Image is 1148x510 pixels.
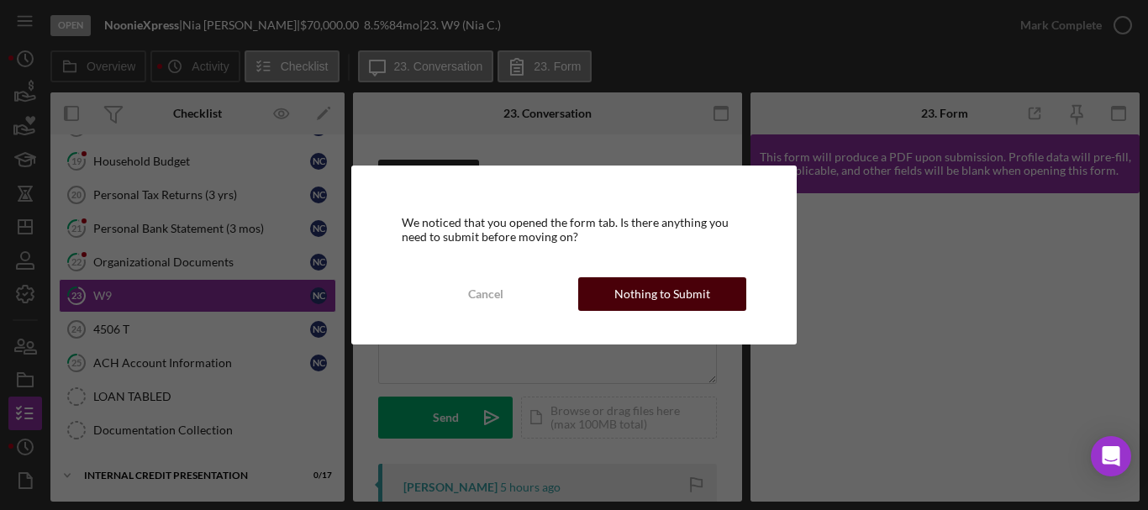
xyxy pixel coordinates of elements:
[614,277,710,311] div: Nothing to Submit
[1091,436,1131,476] div: Open Intercom Messenger
[402,277,570,311] button: Cancel
[402,216,746,243] div: We noticed that you opened the form tab. Is there anything you need to submit before moving on?
[468,277,503,311] div: Cancel
[578,277,746,311] button: Nothing to Submit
